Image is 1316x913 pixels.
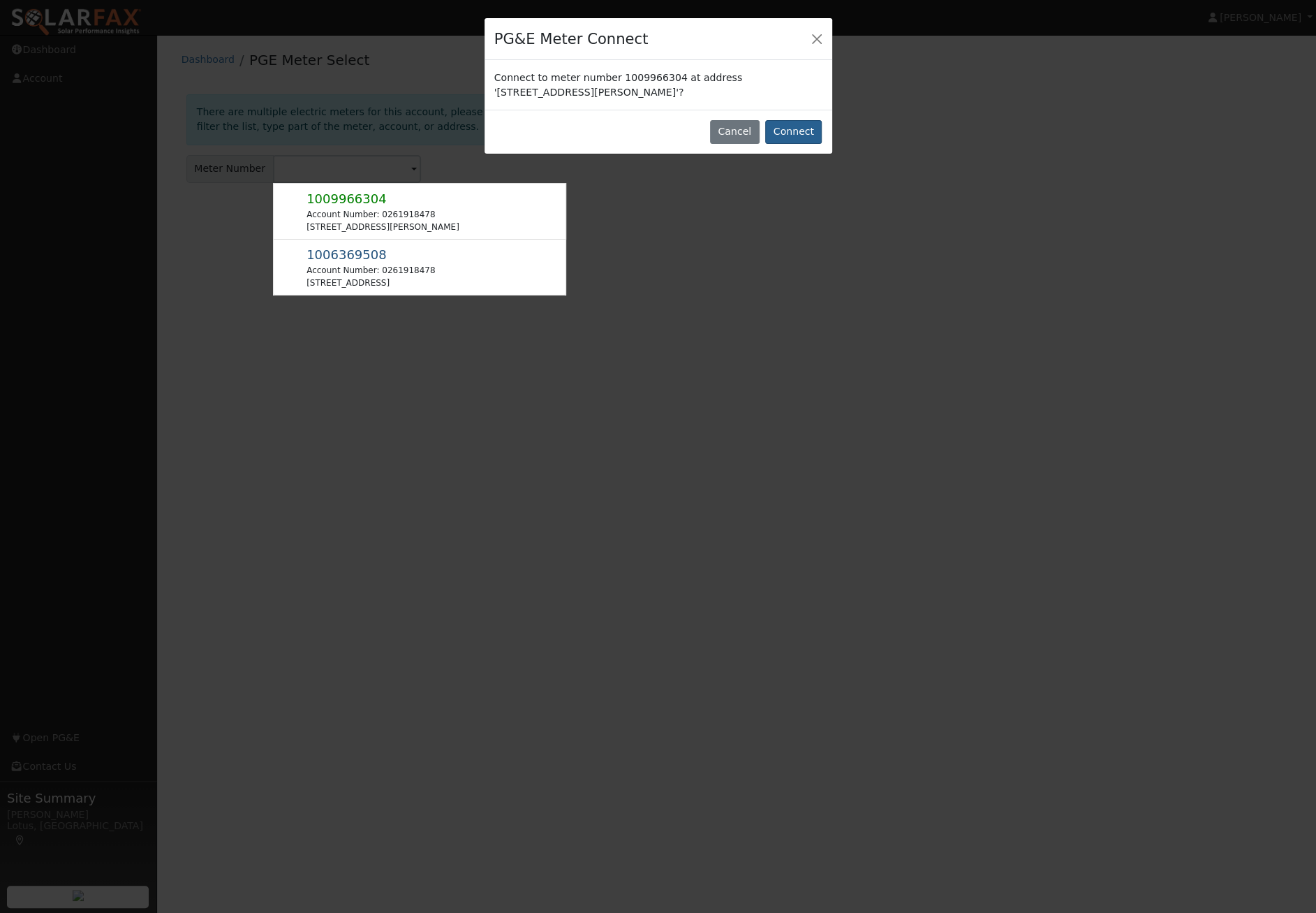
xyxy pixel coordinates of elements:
[765,120,822,144] button: Connect
[485,60,832,109] div: Connect to meter number 1009966304 at address '[STREET_ADDRESS][PERSON_NAME]'?
[306,247,387,262] span: 1006369508
[306,264,435,277] div: Account Number: 0261918478
[306,277,435,289] div: [STREET_ADDRESS]
[306,191,387,206] span: 1009966304
[807,29,827,48] button: Close
[494,28,649,50] h4: PG&E Meter Connect
[306,250,387,261] span: Usage Point: 3070460478
[710,120,760,144] button: Cancel
[306,208,459,221] div: Account Number: 0261918478
[306,221,459,233] div: [STREET_ADDRESS][PERSON_NAME]
[306,194,387,205] span: Usage Point: 3585253612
